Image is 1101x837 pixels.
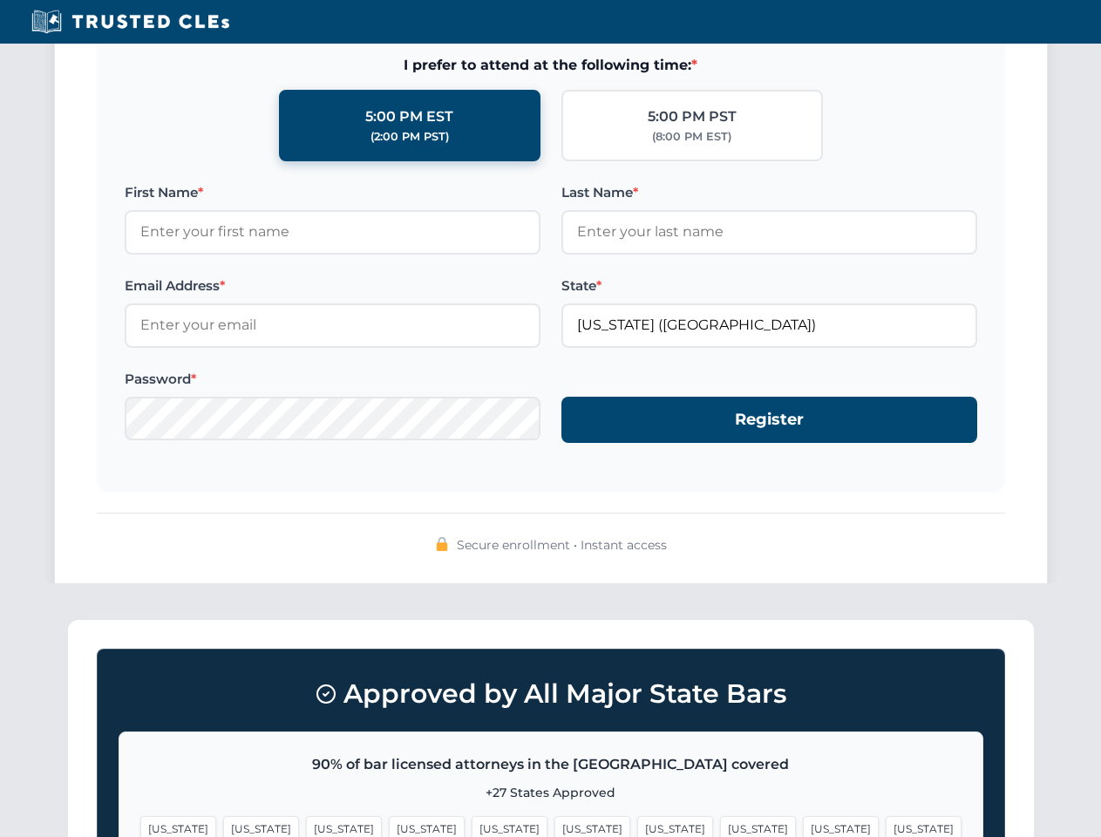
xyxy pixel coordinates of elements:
[648,105,737,128] div: 5:00 PM PST
[561,303,977,347] input: Florida (FL)
[561,397,977,443] button: Register
[652,128,731,146] div: (8:00 PM EST)
[370,128,449,146] div: (2:00 PM PST)
[561,182,977,203] label: Last Name
[125,210,540,254] input: Enter your first name
[140,783,962,802] p: +27 States Approved
[26,9,234,35] img: Trusted CLEs
[561,210,977,254] input: Enter your last name
[435,537,449,551] img: 🔒
[561,276,977,296] label: State
[140,753,962,776] p: 90% of bar licensed attorneys in the [GEOGRAPHIC_DATA] covered
[125,303,540,347] input: Enter your email
[457,535,667,555] span: Secure enrollment • Instant access
[365,105,453,128] div: 5:00 PM EST
[125,276,540,296] label: Email Address
[125,182,540,203] label: First Name
[119,670,983,718] h3: Approved by All Major State Bars
[125,369,540,390] label: Password
[125,54,977,77] span: I prefer to attend at the following time:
